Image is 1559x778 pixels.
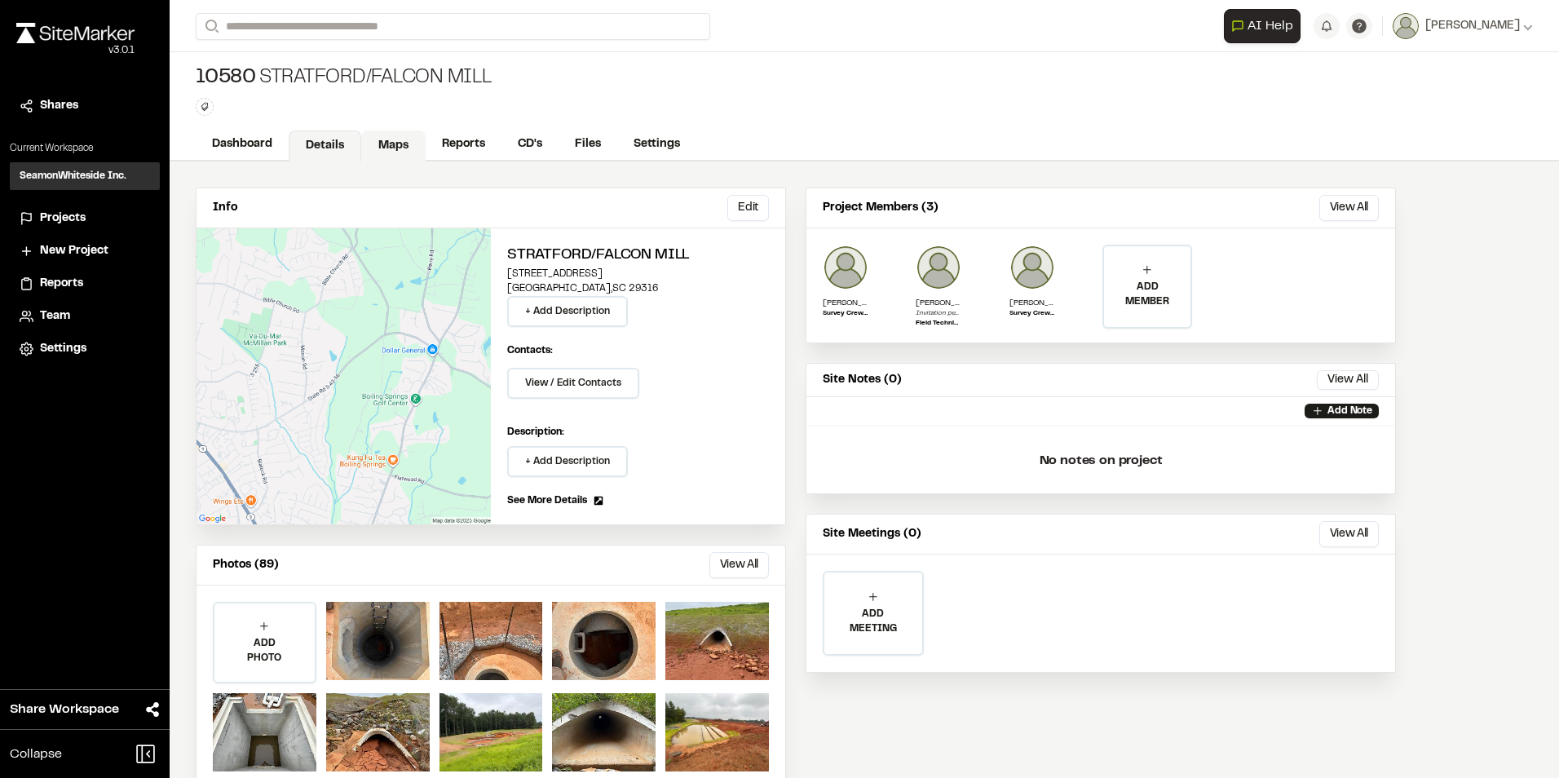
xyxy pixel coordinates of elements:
[507,446,628,477] button: + Add Description
[213,199,237,217] p: Info
[20,210,150,228] a: Projects
[559,129,617,160] a: Files
[823,309,868,319] p: Survey Crew Chief
[20,242,150,260] a: New Project
[1248,16,1293,36] span: AI Help
[1319,521,1379,547] button: View All
[916,297,961,309] p: [PERSON_NAME]
[16,43,135,58] div: Oh geez...please don't...
[1224,9,1301,43] button: Open AI Assistant
[1009,309,1055,319] p: Survey Crew Chief
[40,97,78,115] span: Shares
[10,141,160,156] p: Current Workspace
[916,309,961,319] p: Invitation pending
[709,552,769,578] button: View All
[1425,17,1520,35] span: [PERSON_NAME]
[196,65,256,91] span: 10580
[20,275,150,293] a: Reports
[40,210,86,228] span: Projects
[40,307,70,325] span: Team
[1327,404,1372,418] p: Add Note
[20,169,126,183] h3: SeamonWhiteside Inc.
[507,296,628,327] button: + Add Description
[289,130,361,161] a: Details
[823,525,921,543] p: Site Meetings (0)
[196,13,225,40] button: Search
[1009,297,1055,309] p: [PERSON_NAME]
[10,700,119,719] span: Share Workspace
[16,23,135,43] img: rebrand.png
[426,129,501,160] a: Reports
[823,245,868,290] img: Nic Waggoner
[213,556,279,574] p: Photos (89)
[20,97,150,115] a: Shares
[196,65,492,91] div: Stratford/falcon mill
[40,242,108,260] span: New Project
[214,636,315,665] p: ADD PHOTO
[40,275,83,293] span: Reports
[507,267,769,281] p: [STREET_ADDRESS]
[1009,245,1055,290] img: Morgan Beumee
[20,340,150,358] a: Settings
[196,98,214,116] button: Edit Tags
[916,319,961,329] p: Field Technician III
[823,199,938,217] p: Project Members (3)
[196,129,289,160] a: Dashboard
[40,340,86,358] span: Settings
[10,745,62,764] span: Collapse
[823,297,868,309] p: [PERSON_NAME]
[507,368,639,399] button: View / Edit Contacts
[823,371,902,389] p: Site Notes (0)
[507,245,769,267] h2: Stratford/falcon mill
[617,129,696,160] a: Settings
[1393,13,1419,39] img: User
[507,493,587,508] span: See More Details
[824,607,922,636] p: ADD MEETING
[1393,13,1533,39] button: [PERSON_NAME]
[507,281,769,296] p: [GEOGRAPHIC_DATA] , SC 29316
[727,195,769,221] button: Edit
[507,425,769,440] p: Description:
[20,307,150,325] a: Team
[361,130,426,161] a: Maps
[1319,195,1379,221] button: View All
[507,343,553,358] p: Contacts:
[916,245,961,290] img: Will Tate
[1317,370,1379,390] button: View All
[501,129,559,160] a: CD's
[819,435,1382,487] p: No notes on project
[1104,280,1190,309] p: ADD MEMBER
[1224,9,1307,43] div: Open AI Assistant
